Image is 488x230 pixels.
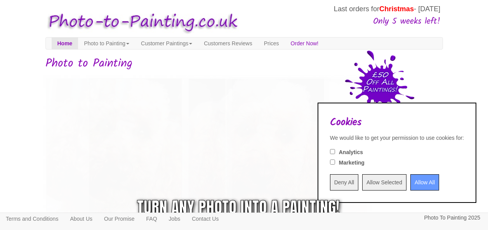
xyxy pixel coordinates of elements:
[258,38,285,49] a: Prices
[42,7,240,37] img: Photo to Painting
[362,174,406,191] input: Allow Selected
[241,17,440,26] h3: Only 5 weeks left!
[78,38,135,49] a: Photo to Painting
[345,50,415,119] img: 50 pound price drop
[334,5,441,13] span: Last orders for - [DATE]
[339,159,365,166] label: Marketing
[45,57,443,70] h1: Photo to Painting
[330,117,464,128] h2: Cookies
[98,213,141,225] a: Our Promise
[285,38,325,49] a: Order Now!
[379,5,414,13] span: Christmas
[135,38,198,49] a: Customer Paintings
[141,213,163,225] a: FAQ
[186,213,224,225] a: Contact Us
[52,38,78,49] a: Home
[64,213,98,225] a: About Us
[330,174,358,191] input: Deny All
[330,134,464,142] div: We would like to get your permission to use cookies for:
[410,174,439,191] input: Allow All
[424,213,480,223] p: Photo To Painting 2025
[339,148,363,156] label: Analytics
[198,38,258,49] a: Customers Reviews
[163,213,186,225] a: Jobs
[137,196,340,219] div: Turn any photo into a painting!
